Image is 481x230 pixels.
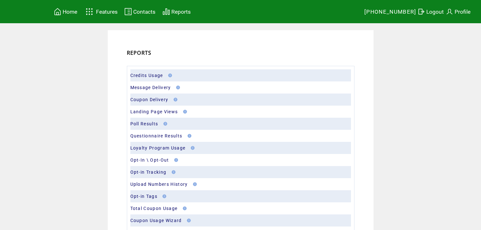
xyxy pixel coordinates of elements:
[124,8,132,16] img: contacts.svg
[130,133,182,138] a: Questionnaire Results
[127,49,152,56] span: REPORTS
[130,157,169,163] a: Opt-In \ Opt-Out
[130,73,163,78] a: Credits Usage
[186,134,191,138] img: help.gif
[426,9,444,15] span: Logout
[161,194,166,198] img: help.gif
[174,86,180,89] img: help.gif
[130,145,186,150] a: Loyalty Program Usage
[123,7,156,17] a: Contacts
[416,7,445,17] a: Logout
[170,170,175,174] img: help.gif
[172,158,178,162] img: help.gif
[130,218,182,223] a: Coupon Usage Wizard
[54,8,61,16] img: home.svg
[53,7,78,17] a: Home
[417,8,425,16] img: exit.svg
[364,9,416,15] span: [PHONE_NUMBER]
[181,206,187,210] img: help.gif
[166,73,172,77] img: help.gif
[455,9,471,15] span: Profile
[130,109,178,114] a: Landing Page Views
[130,206,178,211] a: Total Coupon Usage
[185,219,191,222] img: help.gif
[162,8,170,16] img: chart.svg
[130,182,188,187] a: Upload Numbers History
[171,9,191,15] span: Reports
[130,85,171,90] a: Message Delivery
[445,7,471,17] a: Profile
[172,98,177,101] img: help.gif
[130,170,167,175] a: Opt-in Tracking
[130,97,168,102] a: Coupon Delivery
[181,110,187,114] img: help.gif
[161,122,167,126] img: help.gif
[189,146,195,150] img: help.gif
[63,9,77,15] span: Home
[446,8,453,16] img: profile.svg
[133,9,155,15] span: Contacts
[191,182,197,186] img: help.gif
[161,7,192,17] a: Reports
[96,9,118,15] span: Features
[130,121,158,126] a: Poll Results
[84,6,95,17] img: features.svg
[83,5,119,18] a: Features
[130,194,158,199] a: Opt-in Tags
